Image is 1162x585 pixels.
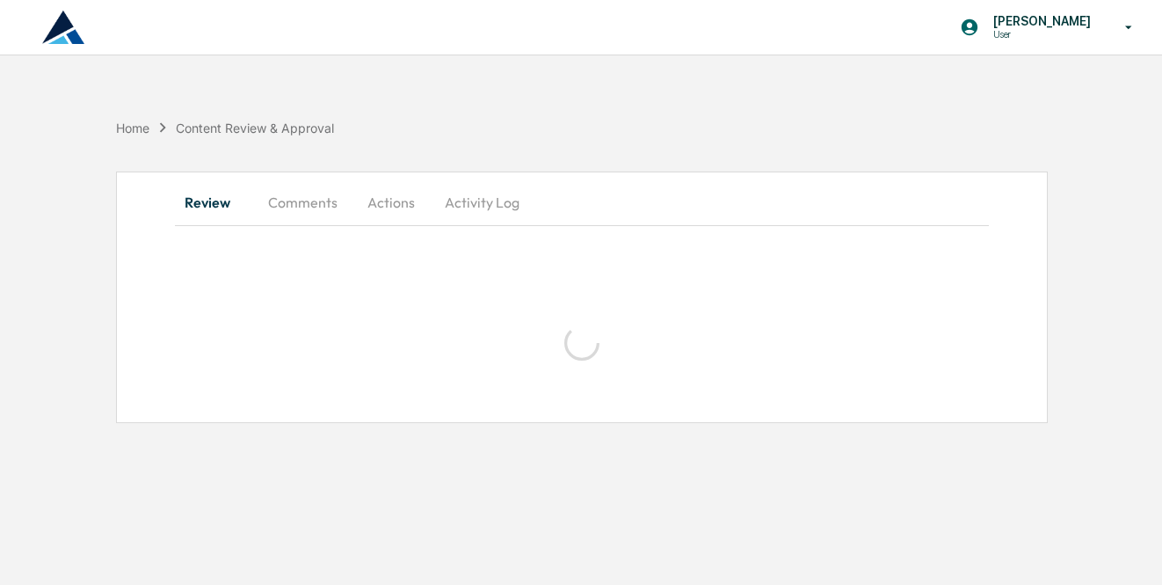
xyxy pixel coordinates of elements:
[175,181,254,223] button: Review
[431,181,534,223] button: Activity Log
[175,181,988,223] div: secondary tabs example
[116,121,149,135] div: Home
[352,181,431,223] button: Actions
[42,11,84,44] img: logo
[254,181,352,223] button: Comments
[176,121,334,135] div: Content Review & Approval
[979,28,1100,40] p: User
[979,14,1100,28] p: [PERSON_NAME]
